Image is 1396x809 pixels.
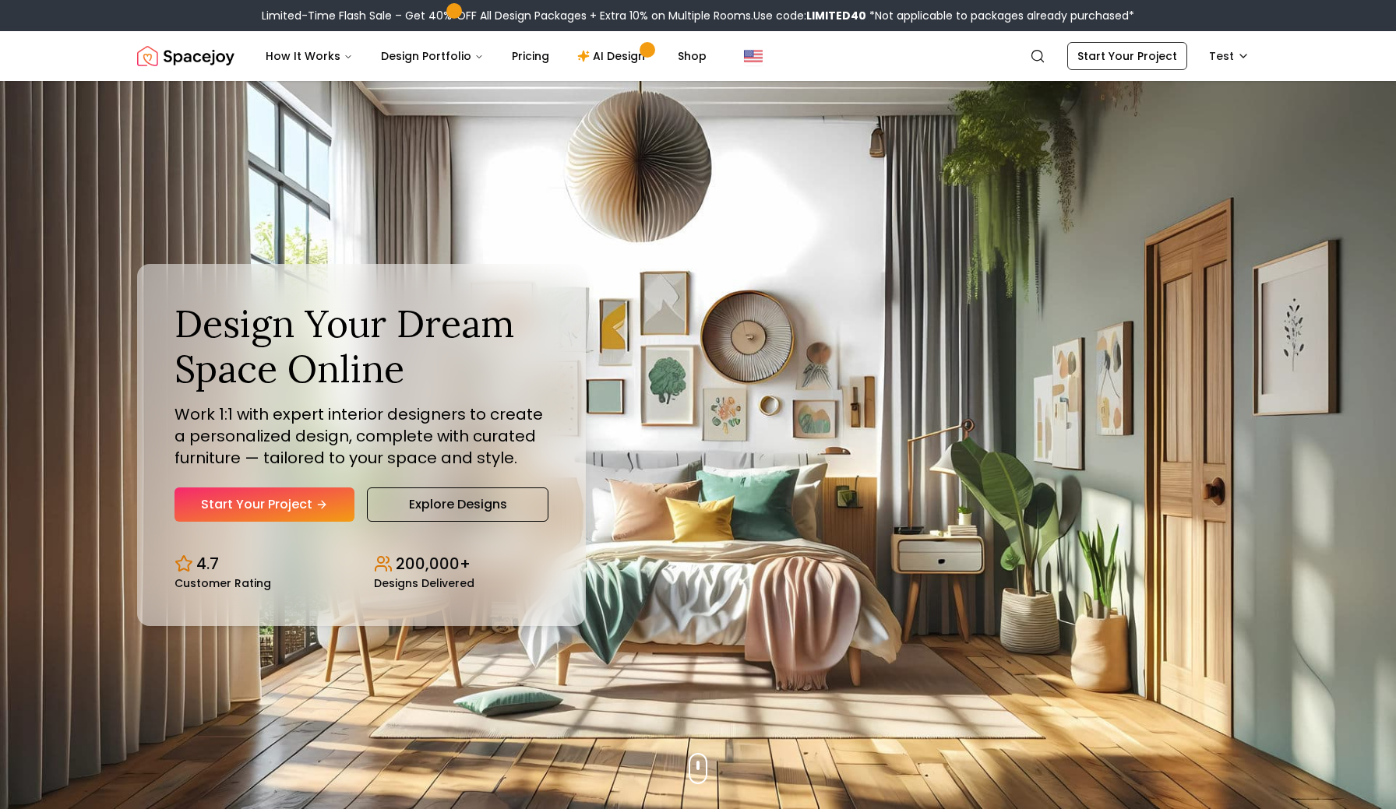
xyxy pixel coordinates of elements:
p: 4.7 [196,553,219,575]
h1: Design Your Dream Space Online [174,301,548,391]
a: Pricing [499,40,562,72]
span: Use code: [753,8,866,23]
p: 200,000+ [396,553,471,575]
p: Work 1:1 with expert interior designers to create a personalized design, complete with curated fu... [174,403,548,469]
b: LIMITED40 [806,8,866,23]
button: How It Works [253,40,365,72]
small: Customer Rating [174,578,271,589]
nav: Global [137,31,1259,81]
img: United States [744,47,763,65]
img: Spacejoy Logo [137,40,234,72]
div: Design stats [174,540,548,589]
a: Start Your Project [174,487,354,522]
a: Explore Designs [367,487,548,522]
button: Test [1200,42,1259,70]
a: AI Design [565,40,662,72]
button: Design Portfolio [368,40,496,72]
nav: Main [253,40,719,72]
div: Limited-Time Flash Sale – Get 40% OFF All Design Packages + Extra 10% on Multiple Rooms. [262,8,1134,23]
small: Designs Delivered [374,578,474,589]
a: Shop [665,40,719,72]
span: *Not applicable to packages already purchased* [866,8,1134,23]
a: Start Your Project [1067,42,1187,70]
a: Spacejoy [137,40,234,72]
